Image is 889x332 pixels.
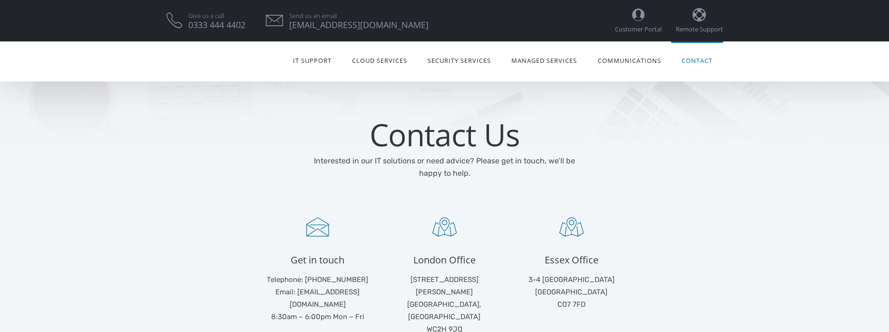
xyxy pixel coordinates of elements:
[515,253,628,266] h4: Essex Office
[515,273,628,311] p: 3-4 [GEOGRAPHIC_DATA] [GEOGRAPHIC_DATA] CO7 7FD
[342,45,417,75] a: Cloud Services
[166,52,238,70] img: Xenace
[262,273,374,323] p: Telephone: [PHONE_NUMBER] Email: [EMAIL_ADDRESS][DOMAIN_NAME] 8:30am – 6:00pm Mon – Fri
[587,45,671,75] a: Communications
[188,13,245,19] span: Give us a call
[418,45,501,75] a: Security Services
[188,22,245,28] span: 0333 444 4402
[305,120,584,150] h1: Contact Us
[671,45,723,75] a: Contact
[289,13,429,28] a: Send us an email [EMAIL_ADDRESS][DOMAIN_NAME]
[305,155,584,180] p: Interested in our IT solutions or need advice? Please get in touch, we’ll be happy to help.
[501,45,587,75] a: Managed Services
[262,253,374,266] h4: Get in touch
[283,45,342,75] a: IT Support
[188,13,245,28] a: Give us a call 0333 444 4402
[289,22,429,28] span: [EMAIL_ADDRESS][DOMAIN_NAME]
[289,13,429,19] span: Send us an email
[388,253,501,266] h4: London Office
